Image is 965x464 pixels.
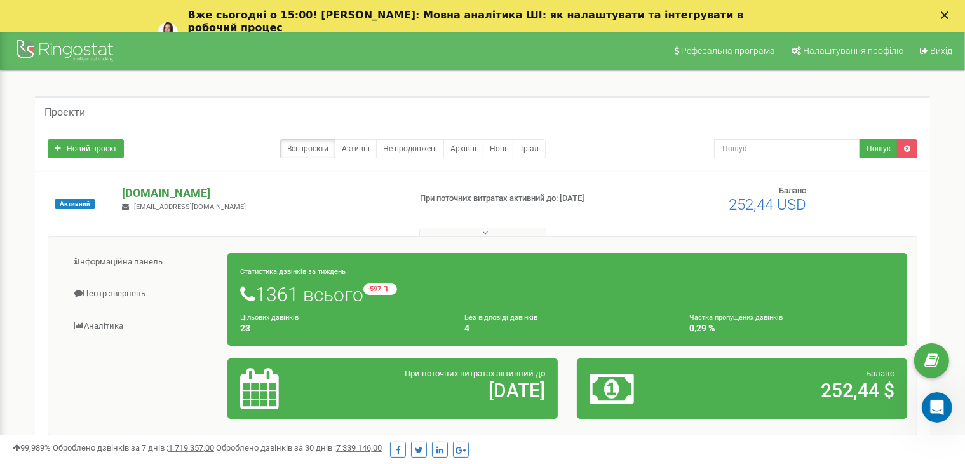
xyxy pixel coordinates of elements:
[44,107,85,118] h5: Проєкти
[240,313,299,322] small: Цільових дзвінків
[168,443,214,453] u: 1 719 357,00
[689,313,783,322] small: Частка пропущених дзвінків
[420,193,623,205] p: При поточних витратах активний до: [DATE]
[58,247,228,278] a: Інформаційна панель
[55,199,95,209] span: Активний
[443,139,483,158] a: Архівні
[336,443,382,453] u: 7 339 146,00
[216,443,382,453] span: Оброблено дзвінків за 30 днів :
[930,46,952,56] span: Вихід
[240,324,445,333] h4: 23
[465,324,670,333] h4: 4
[405,369,545,378] span: При поточних витратах активний до
[513,139,546,158] a: Тріал
[158,22,178,43] img: Profile image for Yuliia
[348,380,545,401] h2: [DATE]
[681,46,775,56] span: Реферальна програма
[48,139,124,158] a: Новий проєкт
[714,139,860,158] input: Пошук
[188,9,744,34] b: Вже сьогодні о 15:00! [PERSON_NAME]: Мовна аналітика ШІ: як налаштувати та інтегрувати в робочий ...
[240,268,346,276] small: Статистика дзвінків за тиждень
[729,196,806,214] span: 252,44 USD
[860,139,898,158] button: Пошук
[134,203,246,211] span: [EMAIL_ADDRESS][DOMAIN_NAME]
[363,283,397,295] small: -597
[122,185,399,201] p: [DOMAIN_NAME]
[803,46,903,56] span: Налаштування профілю
[912,32,959,70] a: Вихід
[13,443,51,453] span: 99,989%
[376,139,444,158] a: Не продовжені
[58,278,228,310] a: Центр звернень
[240,283,894,305] h1: 1361 всього
[465,313,538,322] small: Без відповіді дзвінків
[666,32,781,70] a: Реферальна програма
[779,186,806,195] span: Баланс
[483,139,513,158] a: Нові
[783,32,910,70] a: Налаштування профілю
[941,11,954,19] div: Закрити
[866,369,894,378] span: Баланс
[53,443,214,453] span: Оброблено дзвінків за 7 днів :
[280,139,335,158] a: Всі проєкти
[58,311,228,342] a: Аналiтика
[922,392,952,423] iframe: Intercom live chat
[698,380,894,401] h2: 252,44 $
[689,324,894,333] h4: 0,29 %
[335,139,377,158] a: Активні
